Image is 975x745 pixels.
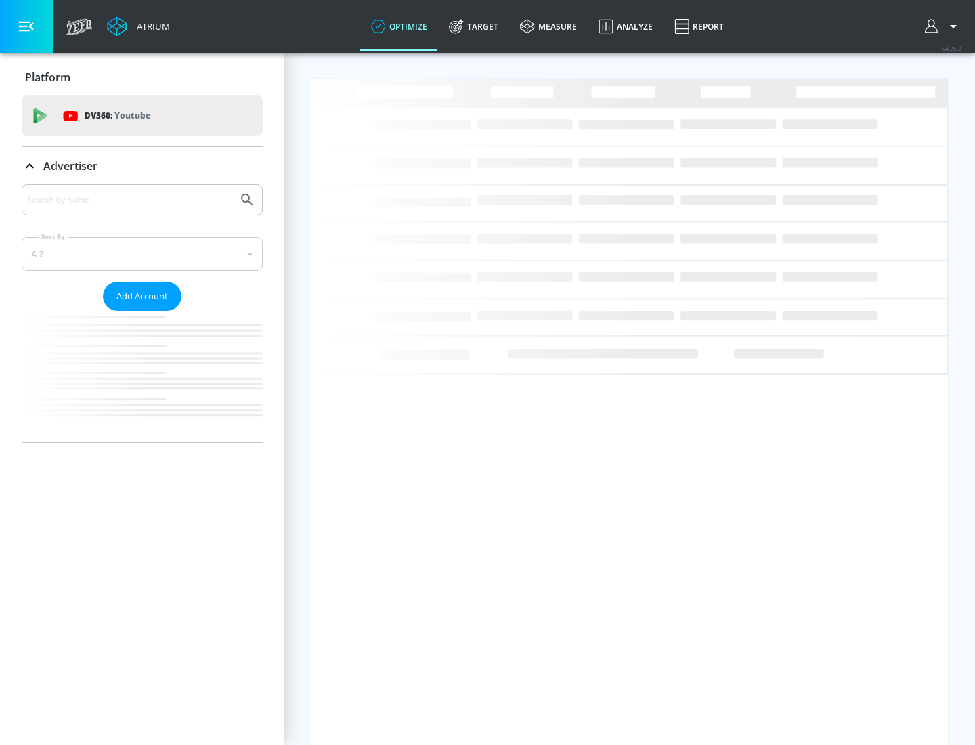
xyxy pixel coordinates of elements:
[22,237,263,271] div: A-Z
[22,147,263,185] div: Advertiser
[25,70,70,85] p: Platform
[509,2,588,51] a: measure
[107,16,170,37] a: Atrium
[360,2,438,51] a: optimize
[103,282,181,311] button: Add Account
[39,232,68,241] label: Sort By
[131,20,170,33] div: Atrium
[27,191,232,209] input: Search by name
[22,58,263,96] div: Platform
[43,158,97,173] p: Advertiser
[438,2,509,51] a: Target
[664,2,735,51] a: Report
[942,45,961,52] span: v 4.25.2
[85,108,150,123] p: DV360:
[22,311,263,442] nav: list of Advertiser
[22,95,263,136] div: DV360: Youtube
[588,2,664,51] a: Analyze
[114,108,150,123] p: Youtube
[22,184,263,442] div: Advertiser
[116,289,168,304] span: Add Account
